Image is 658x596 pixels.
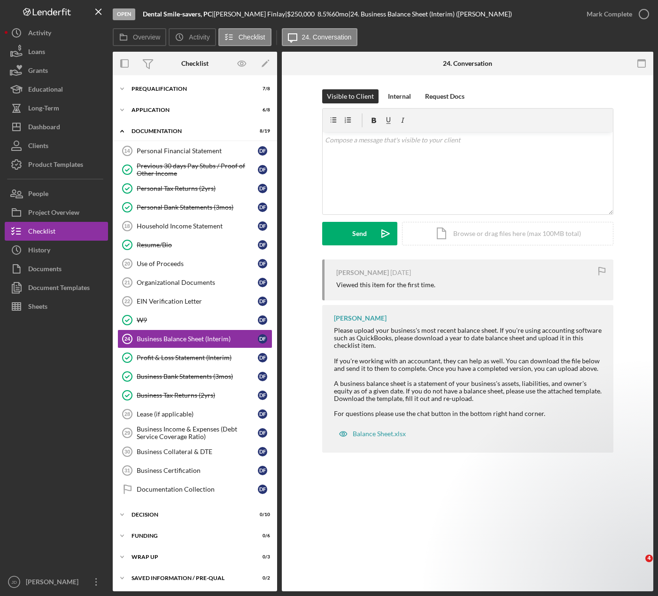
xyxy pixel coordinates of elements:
[258,447,267,456] div: D F
[28,42,45,63] div: Loans
[322,89,379,103] button: Visible to Client
[137,147,258,155] div: Personal Financial Statement
[117,217,272,235] a: 18Household Income StatementDF
[5,278,108,297] button: Document Templates
[28,184,48,205] div: People
[253,128,270,134] div: 8 / 19
[117,423,272,442] a: 29Business Income & Expenses (Debt Service Coverage Ratio)DF
[124,468,130,473] tspan: 31
[258,165,267,174] div: D F
[258,466,267,475] div: D F
[117,311,272,329] a: W9DF
[28,259,62,281] div: Documents
[253,575,270,581] div: 0 / 2
[5,155,108,174] button: Product Templates
[117,198,272,217] a: Personal Bank Statements (3mos)DF
[258,315,267,325] div: D F
[5,99,108,118] button: Long-Term
[137,204,258,211] div: Personal Bank Statements (3mos)
[5,42,108,61] a: Loans
[334,327,604,417] div: Please upload your business's most recent balance sheet. If you're using accounting software such...
[352,222,367,245] div: Send
[113,28,166,46] button: Overview
[117,348,272,367] a: Profit & Loss Statement (Interim)DF
[137,354,258,361] div: Profit & Loss Statement (Interim)
[5,297,108,316] a: Sheets
[258,428,267,438] div: D F
[258,184,267,193] div: D F
[132,575,247,581] div: Saved Information / Pre-Qual
[137,410,258,418] div: Lease (if applicable)
[124,148,130,154] tspan: 14
[5,24,108,42] a: Activity
[587,5,632,24] div: Mark Complete
[28,61,48,82] div: Grants
[117,254,272,273] a: 20Use of ProceedsDF
[258,353,267,362] div: D F
[133,33,160,41] label: Overview
[317,10,332,18] div: 8.5 %
[132,512,247,518] div: Decision
[117,480,272,499] a: Documentation CollectionDF
[5,184,108,203] button: People
[117,292,272,311] a: 22EIN Verification LetterDF
[218,28,271,46] button: Checklist
[253,512,270,518] div: 0 / 10
[258,391,267,400] div: D F
[117,273,272,292] a: 21Organizational DocumentsDF
[258,278,267,287] div: D F
[577,5,653,24] button: Mark Complete
[390,269,411,276] time: 2025-08-21 03:40
[5,136,108,155] button: Clients
[258,221,267,231] div: D F
[253,554,270,560] div: 0 / 3
[137,486,258,493] div: Documentation Collection
[5,259,108,278] button: Documents
[253,107,270,113] div: 6 / 8
[117,141,272,160] a: 14Personal Financial StatementDF
[253,533,270,539] div: 0 / 6
[137,185,258,192] div: Personal Tax Returns (2yrs)
[124,261,130,267] tspan: 20
[137,425,258,440] div: Business Income & Expenses (Debt Service Coverage Ratio)
[5,80,108,99] button: Educational
[334,424,410,443] button: Balance Sheet.xlsx
[137,222,258,230] div: Household Income Statement
[5,241,108,259] button: History
[420,89,469,103] button: Request Docs
[117,442,272,461] a: 30Business Collateral & DTEDF
[28,118,60,139] div: Dashboard
[137,279,258,286] div: Organizational Documents
[143,10,212,18] b: Dental Smile-savers, PC
[117,160,272,179] a: Previous 30 days Pay Stubs / Proof of Other IncomeDF
[383,89,416,103] button: Internal
[132,107,247,113] div: Application
[28,80,63,101] div: Educational
[626,555,649,577] iframe: Intercom live chat
[137,298,258,305] div: EIN Verification Letter
[388,89,411,103] div: Internal
[5,572,108,591] button: JD[PERSON_NAME]
[132,128,247,134] div: Documentation
[28,99,59,120] div: Long-Term
[124,280,130,285] tspan: 21
[322,222,397,245] button: Send
[117,367,272,386] a: Business Bank Statements (3mos)DF
[28,222,55,243] div: Checklist
[137,162,258,177] div: Previous 30 days Pay Stubs / Proof of Other Income
[11,580,17,585] text: JD
[645,555,653,562] span: 4
[253,86,270,92] div: 7 / 8
[327,89,374,103] div: Visible to Client
[28,203,79,224] div: Project Overview
[425,89,464,103] div: Request Docs
[302,33,352,41] label: 24. Conversation
[214,10,287,18] div: [PERSON_NAME] Finlay |
[117,329,272,348] a: 24Business Balance Sheet (Interim)DF
[28,136,48,157] div: Clients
